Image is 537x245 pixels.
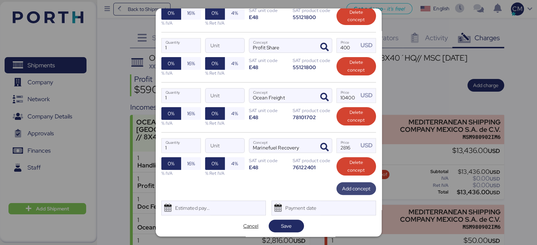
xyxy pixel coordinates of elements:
[162,139,201,153] input: Quantity
[293,57,332,64] div: SAT product code
[342,159,370,174] span: Delete concept
[293,64,332,71] div: 55121800
[161,70,201,76] div: % IVA
[293,14,332,20] div: 55121800
[211,59,218,68] span: 0%
[342,109,370,124] span: Delete concept
[205,38,244,53] input: Unit
[360,41,375,50] div: USD
[162,88,201,103] input: Quantity
[161,7,181,20] button: 0%
[168,9,174,17] span: 0%
[211,9,218,17] span: 0%
[205,70,245,76] div: % Ret IVA
[336,107,376,125] button: Delete concept
[293,157,332,164] div: SAT product code
[231,109,238,118] span: 4%
[205,7,225,20] button: 0%
[205,157,225,170] button: 0%
[337,38,359,53] input: Price
[225,107,245,120] button: 4%
[181,7,201,20] button: 16%
[342,184,370,193] span: Add concept
[337,88,359,103] input: Price
[205,20,245,26] div: % Ret IVA
[249,88,315,103] input: Concept
[187,9,195,17] span: 16%
[162,38,201,53] input: Quantity
[249,164,288,171] div: E48
[205,120,245,127] div: % Ret IVA
[281,222,292,230] span: Save
[337,139,359,153] input: Price
[249,57,288,64] div: SAT unit code
[360,141,375,150] div: USD
[293,114,332,121] div: 78101702
[181,157,201,170] button: 16%
[249,64,288,71] div: E48
[205,170,245,177] div: % Ret IVA
[233,220,269,232] button: Cancel
[181,57,201,70] button: 16%
[269,220,304,232] button: Save
[293,7,332,14] div: SAT product code
[161,57,181,70] button: 0%
[317,40,332,55] button: ConceptConcept
[168,109,174,118] span: 0%
[187,159,195,168] span: 16%
[205,107,225,120] button: 0%
[161,157,181,170] button: 0%
[249,114,288,121] div: E48
[205,57,225,70] button: 0%
[249,38,315,53] input: Concept
[317,90,332,105] button: ConceptConcept
[225,7,245,20] button: 4%
[181,107,201,120] button: 16%
[161,120,201,127] div: % IVA
[336,157,376,176] button: Delete concept
[211,109,218,118] span: 0%
[231,159,238,168] span: 4%
[225,157,245,170] button: 4%
[168,159,174,168] span: 0%
[249,157,288,164] div: SAT unit code
[317,140,332,155] button: ConceptConcept
[249,107,288,114] div: SAT unit code
[168,59,174,68] span: 0%
[336,7,376,25] button: Delete concept
[293,164,332,171] div: 76122401
[225,57,245,70] button: 4%
[187,59,195,68] span: 16%
[293,107,332,114] div: SAT product code
[211,159,218,168] span: 0%
[243,222,258,230] span: Cancel
[205,139,244,153] input: Unit
[342,8,370,24] span: Delete concept
[360,91,375,100] div: USD
[249,7,288,14] div: SAT unit code
[249,14,288,20] div: E48
[336,182,376,195] button: Add concept
[249,139,315,153] input: Concept
[231,59,238,68] span: 4%
[161,107,181,120] button: 0%
[342,59,370,74] span: Delete concept
[161,170,201,177] div: % IVA
[187,109,195,118] span: 16%
[205,88,244,103] input: Unit
[336,57,376,75] button: Delete concept
[161,20,201,26] div: % IVA
[231,9,238,17] span: 4%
